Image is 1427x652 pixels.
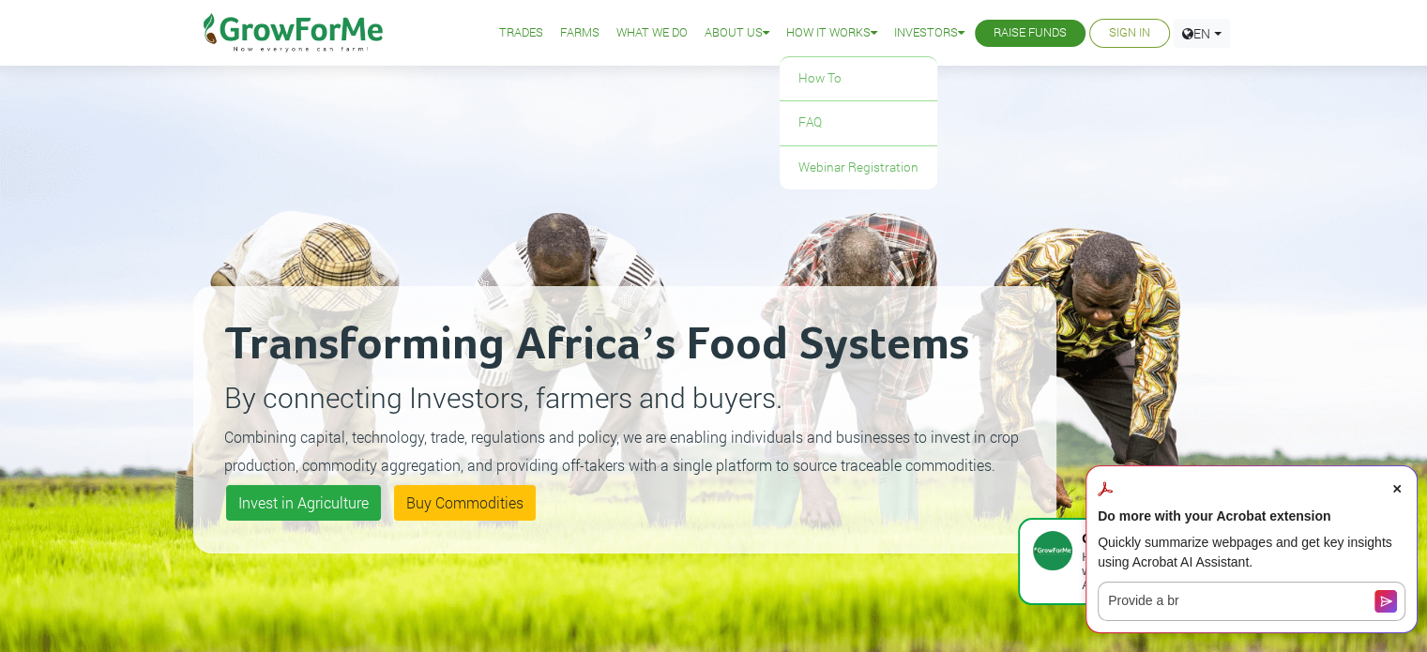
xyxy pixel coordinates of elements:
div: Grow For Me Support [1082,531,1290,546]
a: Investors [894,23,964,43]
a: Buy Commodities [394,485,536,521]
small: Combining capital, technology, trade, regulations and policy, we are enabling individuals and bus... [224,427,1019,475]
a: Trades [499,23,543,43]
a: What We Do [616,23,688,43]
h2: Transforming Africa’s Food Systems [224,317,1025,373]
p: By connecting Investors, farmers and buyers. [224,376,1025,418]
a: Invest in Agriculture [226,485,381,521]
a: How it Works [786,23,877,43]
a: Raise Funds [994,23,1067,43]
a: Sign In [1109,23,1150,43]
a: How To [780,57,937,100]
div: Hello! Welcome to Grow For Me where everyone can farm and trade Agric commodities. I'm here to help. [1082,550,1290,592]
a: Webinar Registration [780,146,937,190]
a: EN [1174,19,1230,48]
a: FAQ [780,101,937,144]
a: About Us [705,23,769,43]
a: Farms [560,23,600,43]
